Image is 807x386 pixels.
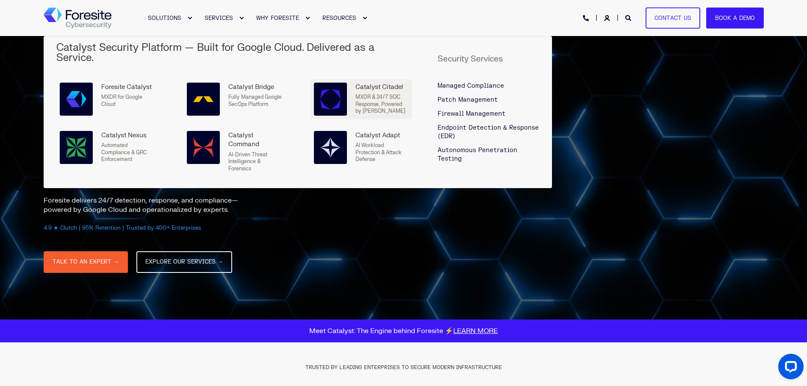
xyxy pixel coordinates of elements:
span: 4.9 ★ Clutch | 95% Retention | Trusted by 400+ Enterprises [44,225,201,231]
span: Managed Compliance [438,82,504,89]
a: Book a Demo [706,7,764,29]
span: SOLUTIONS [148,14,181,21]
a: LEARN MORE [453,327,498,335]
a: EXPLORE OUR SERVICES → [136,251,232,273]
img: Catalyst Command [193,137,214,158]
a: Contact Us [646,7,700,29]
iframe: LiveChat chat widget [771,350,807,386]
span: Meet Catalyst: The Engine behind Foresite ⚡️ [309,327,498,335]
a: Back to Home [44,8,111,29]
img: Catalyst Nexus, Powered by Security Command Center Enterprise [66,137,86,158]
a: Catalyst Adapt, Powered by Model Armor Catalyst AdaptAI Workload Protection & Attack Defense [311,128,412,167]
div: Catalyst Bridge [228,83,282,92]
h5: Catalyst Security Platform — Built for Google Cloud. Delivered as a Service. [56,43,412,63]
div: Expand SOLUTIONS [187,16,192,21]
div: Catalyst Nexus [101,131,155,140]
a: Catalyst Command Catalyst CommandAI-Driven Threat Intelligence & Forensics [183,128,285,175]
div: Catalyst Command [228,131,282,149]
a: Catalyst Citadel, Powered by Google SecOps Catalyst CitadelMXDR & 24/7 SOC Response, Powered by [... [311,79,412,119]
span: Firewall Management [438,110,505,117]
span: Autonomous Penetration Testing [438,147,517,162]
h5: Security Services [438,55,539,63]
p: Automated Compliance & GRC Enforcement [101,142,155,163]
a: Foresite Catalyst Foresite CatalystMXDR for Google Cloud [56,79,158,119]
p: AI-Driven Threat Intelligence & Forensics [228,151,282,172]
p: Fully Managed Google SecOps Platform [228,94,282,108]
div: Catalyst Citadel [355,83,409,92]
div: Expand SERVICES [239,16,244,21]
span: WHY FORESITE [256,14,299,21]
img: Catalyst Citadel, Powered by Google SecOps [320,89,341,109]
img: Catalyst Adapt, Powered by Model Armor [320,137,341,158]
span: MXDR for Google Cloud [101,94,142,108]
a: Catalyst Nexus, Powered by Security Command Center Enterprise Catalyst NexusAutomated Compliance ... [56,128,158,167]
a: TALK TO AN EXPERT → [44,251,128,273]
img: Foresite logo, a hexagon shape of blues with a directional arrow to the right hand side, and the ... [44,8,111,29]
img: Catalyst Bridge [193,89,214,109]
p: AI Workload Protection & Attack Defense [355,142,409,163]
span: RESOURCES [322,14,356,21]
div: Catalyst Adapt [355,131,409,140]
p: Foresite delivers 24/7 detection, response, and compliance—powered by Google Cloud and operationa... [44,196,255,214]
div: Expand RESOURCES [362,16,367,21]
div: Foresite Catalyst [101,83,155,92]
a: Catalyst Bridge Catalyst BridgeFully Managed Google SecOps Platform [183,79,285,119]
img: Foresite Catalyst [66,89,86,109]
span: Patch Management [438,96,498,103]
span: MXDR & 24/7 SOC Response, Powered by [PERSON_NAME] [355,94,405,114]
a: Open Search [625,14,633,21]
a: Login [604,14,612,21]
span: Endpoint Detection & Response (EDR) [438,124,539,140]
div: Expand WHY FORESITE [305,16,310,21]
span: TRUSTED BY LEADING ENTERPRISES TO SECURE MODERN INFRASTRUCTURE [305,364,502,371]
